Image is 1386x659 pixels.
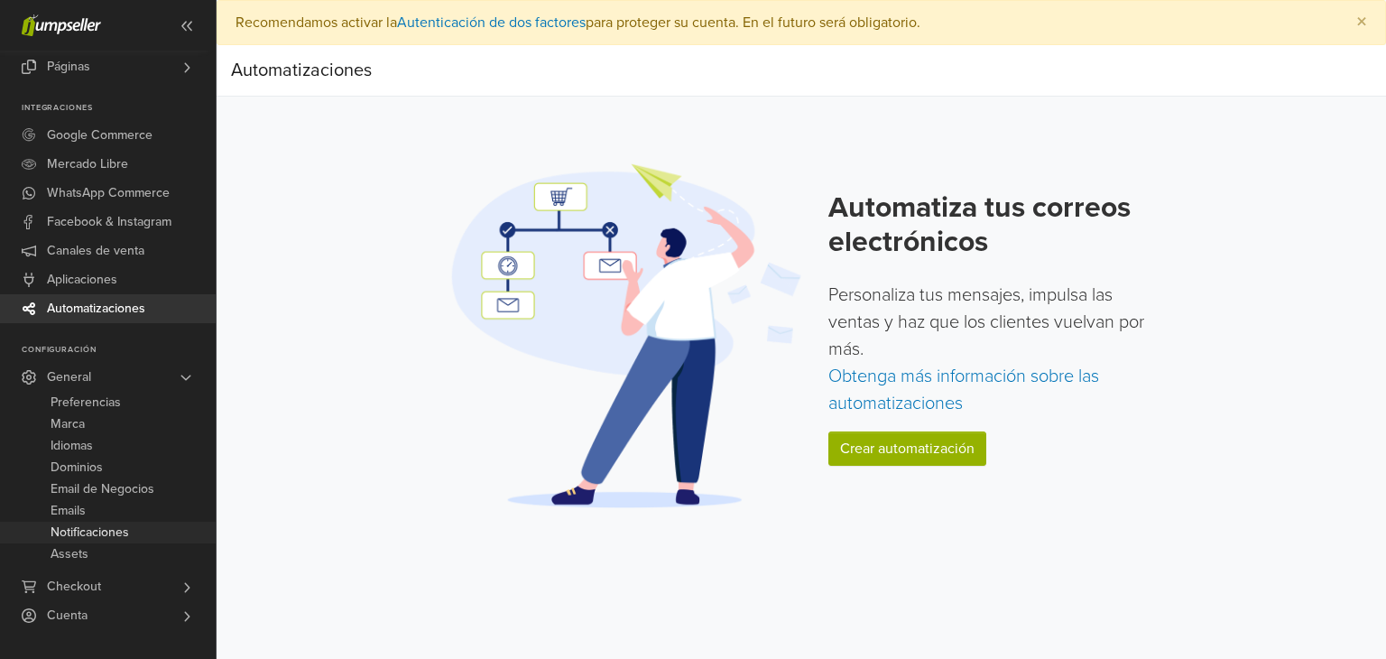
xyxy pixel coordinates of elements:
[22,103,216,114] p: Integraciones
[47,237,144,265] span: Canales de venta
[828,366,1099,414] a: Obtenga más información sobre las automatizaciones
[231,52,372,88] div: Automatizaciones
[51,500,86,522] span: Emails
[828,190,1158,260] h2: Automatiza tus correos electrónicos
[51,413,85,435] span: Marca
[47,572,101,601] span: Checkout
[446,162,807,509] img: Automation
[51,543,88,565] span: Assets
[47,601,88,630] span: Cuenta
[47,121,152,150] span: Google Commerce
[1338,1,1385,44] button: Close
[828,282,1158,417] p: Personaliza tus mensajes, impulsa las ventas y haz que los clientes vuelvan por más.
[397,14,586,32] a: Autenticación de dos factores
[47,52,90,81] span: Páginas
[47,179,170,208] span: WhatsApp Commerce
[51,478,154,500] span: Email de Negocios
[828,432,986,466] a: Crear automatización
[47,294,145,323] span: Automatizaciones
[51,522,129,543] span: Notificaciones
[47,150,128,179] span: Mercado Libre
[22,345,216,356] p: Configuración
[47,208,171,237] span: Facebook & Instagram
[47,363,91,392] span: General
[51,457,103,478] span: Dominios
[47,265,117,294] span: Aplicaciones
[51,435,93,457] span: Idiomas
[51,392,121,413] span: Preferencias
[1356,9,1367,35] span: ×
